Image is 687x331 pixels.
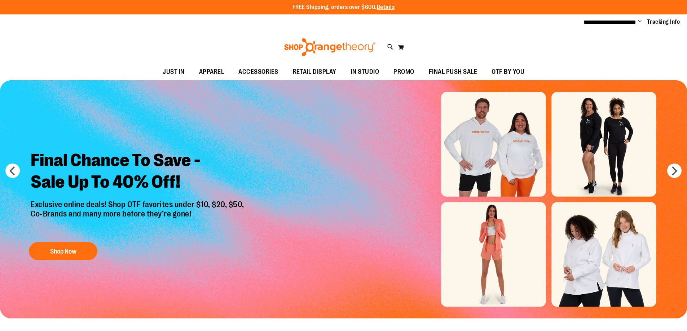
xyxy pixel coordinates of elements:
span: ACCESSORIES [238,64,278,80]
button: Account menu [638,18,642,26]
img: Shop Orangetheory [283,38,376,56]
a: APPAREL [192,64,232,80]
span: JUST IN [163,64,185,80]
a: Final Chance To Save -Sale Up To 40% Off! Exclusive online deals! Shop OTF favorites under $10, $... [25,144,251,264]
a: Tracking Info [647,18,680,26]
button: Shop Now [29,242,97,260]
span: PROMO [393,64,414,80]
button: prev [5,164,20,178]
span: IN STUDIO [351,64,379,80]
a: JUST IN [155,64,192,80]
a: FINAL PUSH SALE [422,64,485,80]
p: Exclusive online deals! Shop OTF favorites under $10, $20, $50, Co-Brands and many more before th... [25,200,251,235]
span: OTF BY YOU [492,64,524,80]
p: FREE Shipping, orders over $600. [292,3,395,12]
a: ACCESSORIES [231,64,286,80]
span: APPAREL [199,64,224,80]
span: FINAL PUSH SALE [429,64,477,80]
a: RETAIL DISPLAY [286,64,344,80]
a: PROMO [386,64,422,80]
a: Details [377,4,395,10]
button: next [667,164,682,178]
span: RETAIL DISPLAY [293,64,336,80]
a: IN STUDIO [344,64,387,80]
a: OTF BY YOU [484,64,532,80]
h2: Final Chance To Save - Sale Up To 40% Off! [25,144,251,200]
